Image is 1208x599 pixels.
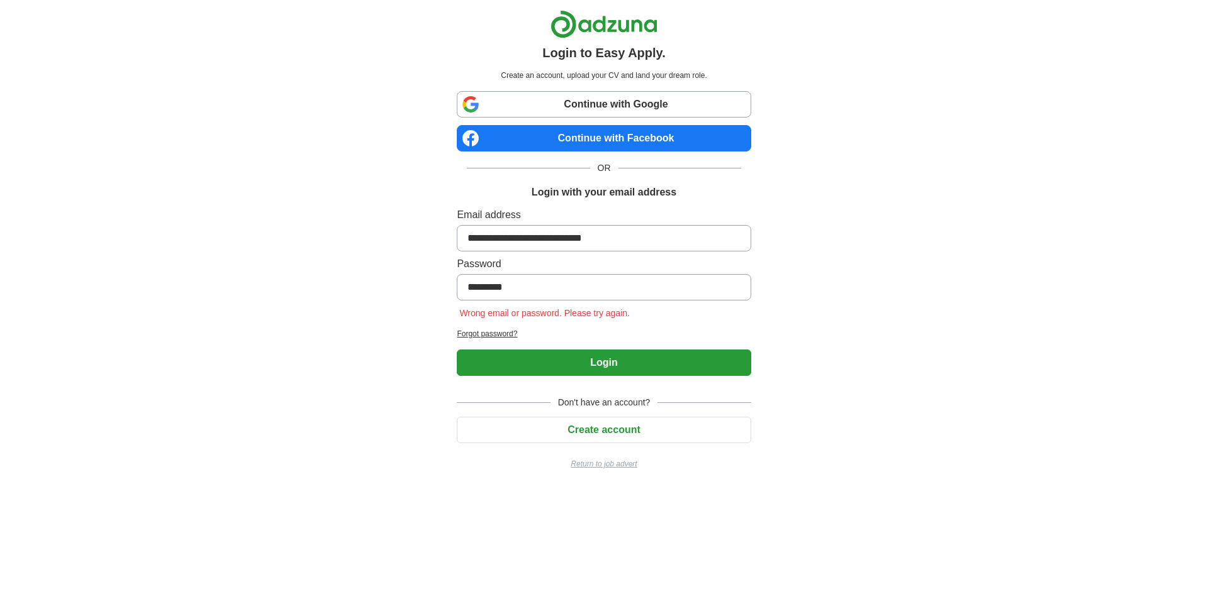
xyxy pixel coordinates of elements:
a: Return to job advert [457,458,751,470]
span: OR [590,162,618,175]
img: Adzuna logo [551,10,657,38]
a: Continue with Google [457,91,751,118]
h1: Login with your email address [532,185,676,200]
p: Create an account, upload your CV and land your dream role. [459,70,748,81]
a: Create account [457,424,751,435]
span: Don't have an account? [551,396,658,409]
span: Wrong email or password. Please try again. [457,308,632,318]
a: Forgot password? [457,328,751,339]
label: Password [457,256,751,272]
label: Email address [457,207,751,223]
button: Create account [457,417,751,443]
h1: Login to Easy Apply. [542,43,666,62]
a: Continue with Facebook [457,125,751,151]
button: Login [457,349,751,376]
